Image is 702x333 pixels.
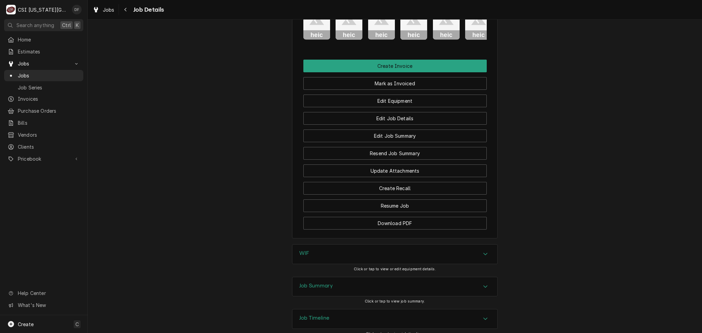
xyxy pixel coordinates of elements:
[303,95,487,107] button: Edit Equipment
[18,72,80,79] span: Jobs
[4,82,83,93] a: Job Series
[4,93,83,104] a: Invoices
[303,72,487,90] div: Button Group Row
[303,2,487,45] span: Attachments
[303,217,487,230] button: Download PDF
[292,309,497,329] div: Accordion Header
[400,8,427,40] button: heic
[303,77,487,90] button: Mark as Invoiced
[18,6,68,13] div: CSI [US_STATE][GEOGRAPHIC_DATA]
[75,321,79,328] span: C
[303,182,487,195] button: Create Recall
[16,22,54,29] span: Search anything
[4,299,83,311] a: Go to What's New
[18,84,80,91] span: Job Series
[303,142,487,160] div: Button Group Row
[4,105,83,116] a: Purchase Orders
[4,117,83,128] a: Bills
[18,155,70,162] span: Pricebook
[303,60,487,72] button: Create Invoice
[299,283,333,289] h3: Job Summary
[292,245,497,264] button: Accordion Details Expand Trigger
[4,287,83,299] a: Go to Help Center
[18,321,34,327] span: Create
[292,277,497,296] button: Accordion Details Expand Trigger
[120,4,131,15] button: Navigate back
[18,289,79,297] span: Help Center
[292,245,497,264] div: Accordion Header
[303,212,487,230] div: Button Group Row
[72,5,82,14] div: DF
[62,22,71,29] span: Ctrl
[76,22,79,29] span: K
[72,5,82,14] div: David Fannin's Avatar
[18,131,80,138] span: Vendors
[18,48,80,55] span: Estimates
[433,8,460,40] button: heic
[303,160,487,177] div: Button Group Row
[18,60,70,67] span: Jobs
[303,129,487,142] button: Edit Job Summary
[18,107,80,114] span: Purchase Orders
[4,34,83,45] a: Home
[90,4,117,15] a: Jobs
[4,19,83,31] button: Search anythingCtrlK
[303,60,487,72] div: Button Group Row
[4,153,83,164] a: Go to Pricebook
[131,5,164,14] span: Job Details
[4,129,83,140] a: Vendors
[303,195,487,212] div: Button Group Row
[18,36,80,43] span: Home
[292,277,497,296] div: Accordion Header
[4,58,83,69] a: Go to Jobs
[303,60,487,230] div: Button Group
[303,177,487,195] div: Button Group Row
[303,147,487,160] button: Resend Job Summary
[4,141,83,152] a: Clients
[303,112,487,125] button: Edit Job Details
[299,250,309,257] h3: WIF
[303,125,487,142] div: Button Group Row
[465,8,492,40] button: heic
[365,299,425,304] span: Click or tap to view job summary.
[303,164,487,177] button: Update Attachments
[292,309,498,329] div: Job Timeline
[336,8,363,40] button: heic
[292,309,497,329] button: Accordion Details Expand Trigger
[4,70,83,81] a: Jobs
[18,95,80,102] span: Invoices
[368,8,395,40] button: heic
[18,301,79,309] span: What's New
[18,143,80,150] span: Clients
[6,5,16,14] div: C
[6,5,16,14] div: CSI Kansas City's Avatar
[299,315,329,321] h3: Job Timeline
[4,46,83,57] a: Estimates
[303,8,330,40] button: heic
[303,107,487,125] div: Button Group Row
[303,199,487,212] button: Resume Job
[303,90,487,107] div: Button Group Row
[292,277,498,297] div: Job Summary
[103,6,114,13] span: Jobs
[18,119,80,126] span: Bills
[292,244,498,264] div: WIF
[354,267,436,271] span: Click or tap to view or edit equipment details.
